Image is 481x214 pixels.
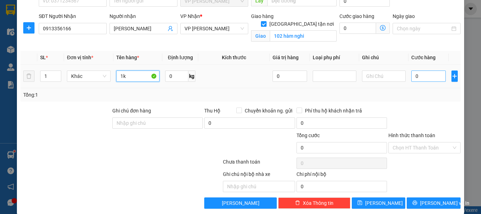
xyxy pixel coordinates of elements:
[273,55,299,60] span: Giá trị hàng
[185,23,244,34] span: VP Hà Tĩnh
[278,197,350,209] button: deleteXóa Thông tin
[168,55,193,60] span: Định lượng
[295,200,300,206] span: delete
[397,25,450,32] input: Ngày giao
[388,133,435,138] label: Hình thức thanh toán
[222,158,296,170] div: Chưa thanh toán
[365,199,403,207] span: [PERSON_NAME]
[40,55,46,60] span: SL
[303,199,333,207] span: Xóa Thông tin
[204,197,276,209] button: [PERSON_NAME]
[39,12,107,20] div: SĐT Người Nhận
[242,107,295,115] span: Chuyển khoản ng. gửi
[23,71,35,82] button: delete
[357,200,362,206] span: save
[23,91,186,99] div: Tổng: 1
[251,13,274,19] span: Giao hàng
[110,12,177,20] div: Người nhận
[451,71,458,82] button: plus
[362,71,406,82] input: Ghi Chú
[359,51,408,65] th: Ghi chú
[222,199,260,207] span: [PERSON_NAME]
[71,71,106,81] span: Khác
[296,133,320,138] span: Tổng cước
[412,200,417,206] span: printer
[251,30,270,42] span: Giao
[168,26,173,31] span: user-add
[393,13,415,19] label: Ngày giao
[273,71,307,82] input: 0
[270,30,337,42] input: Giao tận nơi
[452,73,457,79] span: plus
[420,199,469,207] span: [PERSON_NAME] và In
[24,25,34,31] span: plus
[112,108,151,114] label: Ghi chú đơn hàng
[180,13,200,19] span: VP Nhận
[296,170,387,181] div: Chi phí nội bộ
[23,22,35,33] button: plus
[339,13,374,19] label: Cước giao hàng
[380,25,386,31] span: dollar-circle
[267,20,337,28] span: [GEOGRAPHIC_DATA] tận nơi
[223,181,295,192] input: Nhập ghi chú
[222,55,246,60] span: Kích thước
[112,117,203,129] input: Ghi chú đơn hàng
[223,170,295,181] div: Ghi chú nội bộ nhà xe
[411,55,436,60] span: Cước hàng
[116,71,160,82] input: VD: Bàn, Ghế
[407,197,461,209] button: printer[PERSON_NAME] và In
[116,55,139,60] span: Tên hàng
[339,23,376,34] input: Cước giao hàng
[310,51,359,65] th: Loại phụ phí
[67,55,93,60] span: Đơn vị tính
[188,71,195,82] span: kg
[204,108,220,114] span: Thu Hộ
[352,197,406,209] button: save[PERSON_NAME]
[302,107,365,115] span: Phí thu hộ khách nhận trả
